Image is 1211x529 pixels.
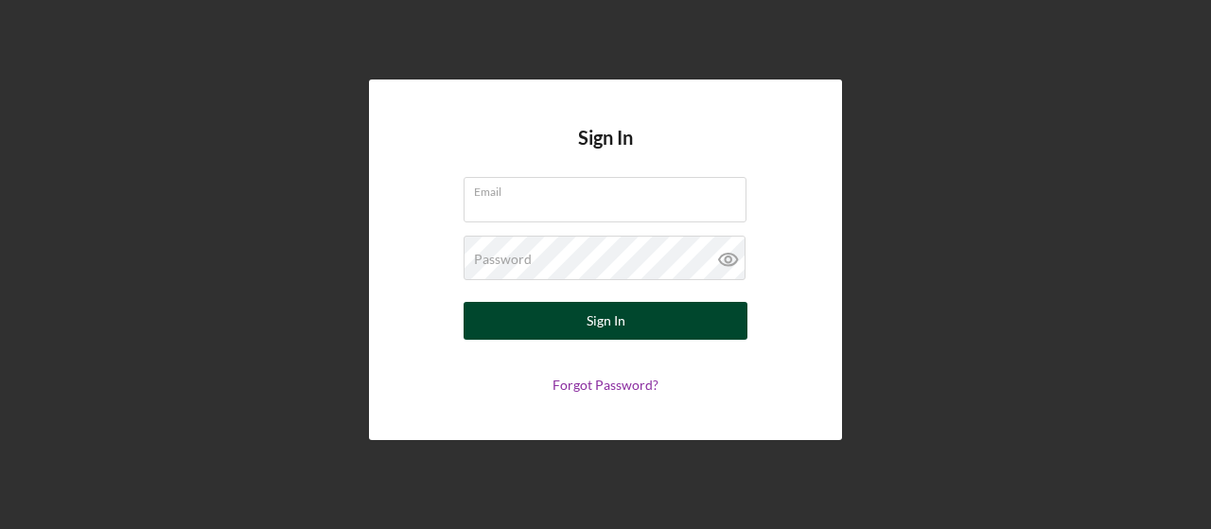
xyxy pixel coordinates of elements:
label: Password [474,252,532,267]
label: Email [474,178,746,199]
h4: Sign In [578,127,633,177]
a: Forgot Password? [553,377,658,393]
div: Sign In [587,302,625,340]
button: Sign In [464,302,747,340]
